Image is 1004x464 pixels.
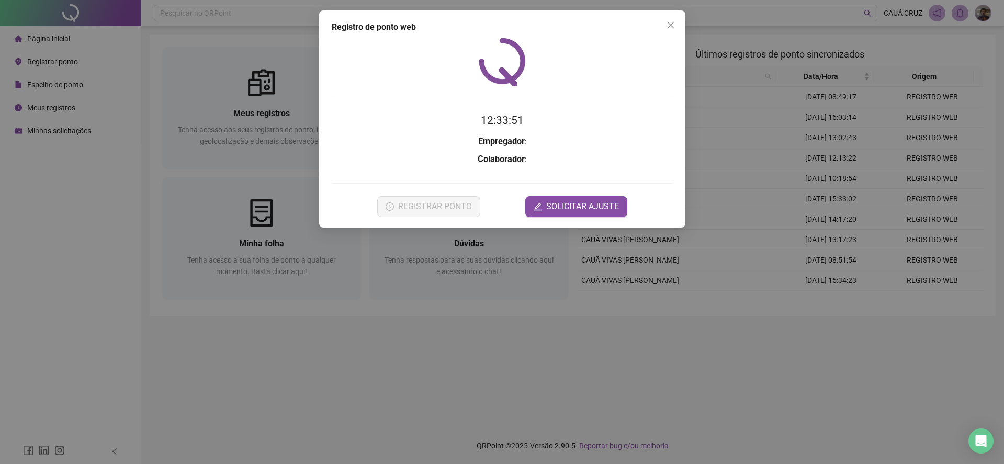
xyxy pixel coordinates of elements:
[968,428,994,454] div: Open Intercom Messenger
[534,202,542,211] span: edit
[332,135,673,149] h3: :
[667,21,675,29] span: close
[332,153,673,166] h3: :
[478,137,524,146] strong: Empregador
[546,200,619,213] span: SOLICITAR AJUSTE
[377,196,480,217] button: REGISTRAR PONTO
[481,114,524,127] time: 12:33:51
[479,38,526,86] img: QRPoint
[525,196,627,217] button: editSOLICITAR AJUSTE
[662,17,679,33] button: Close
[332,21,673,33] div: Registro de ponto web
[478,154,525,164] strong: Colaborador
